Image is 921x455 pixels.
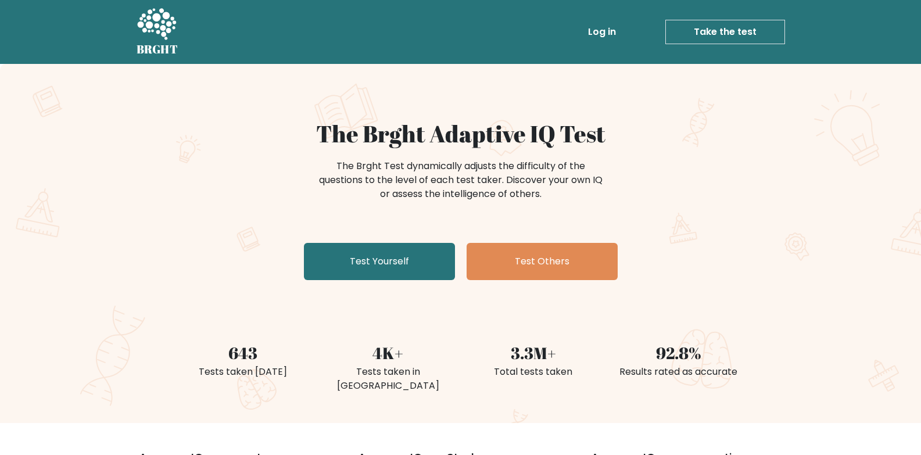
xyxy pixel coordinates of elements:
div: 3.3M+ [468,341,599,365]
div: 92.8% [613,341,744,365]
a: Test Yourself [304,243,455,280]
div: Total tests taken [468,365,599,379]
h1: The Brght Adaptive IQ Test [177,120,744,148]
div: 643 [177,341,309,365]
div: Tests taken [DATE] [177,365,309,379]
a: BRGHT [137,5,178,59]
a: Take the test [665,20,785,44]
a: Test Others [467,243,618,280]
div: The Brght Test dynamically adjusts the difficulty of the questions to the level of each test take... [316,159,606,201]
div: Results rated as accurate [613,365,744,379]
h5: BRGHT [137,42,178,56]
a: Log in [583,20,621,44]
div: 4K+ [322,341,454,365]
div: Tests taken in [GEOGRAPHIC_DATA] [322,365,454,393]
